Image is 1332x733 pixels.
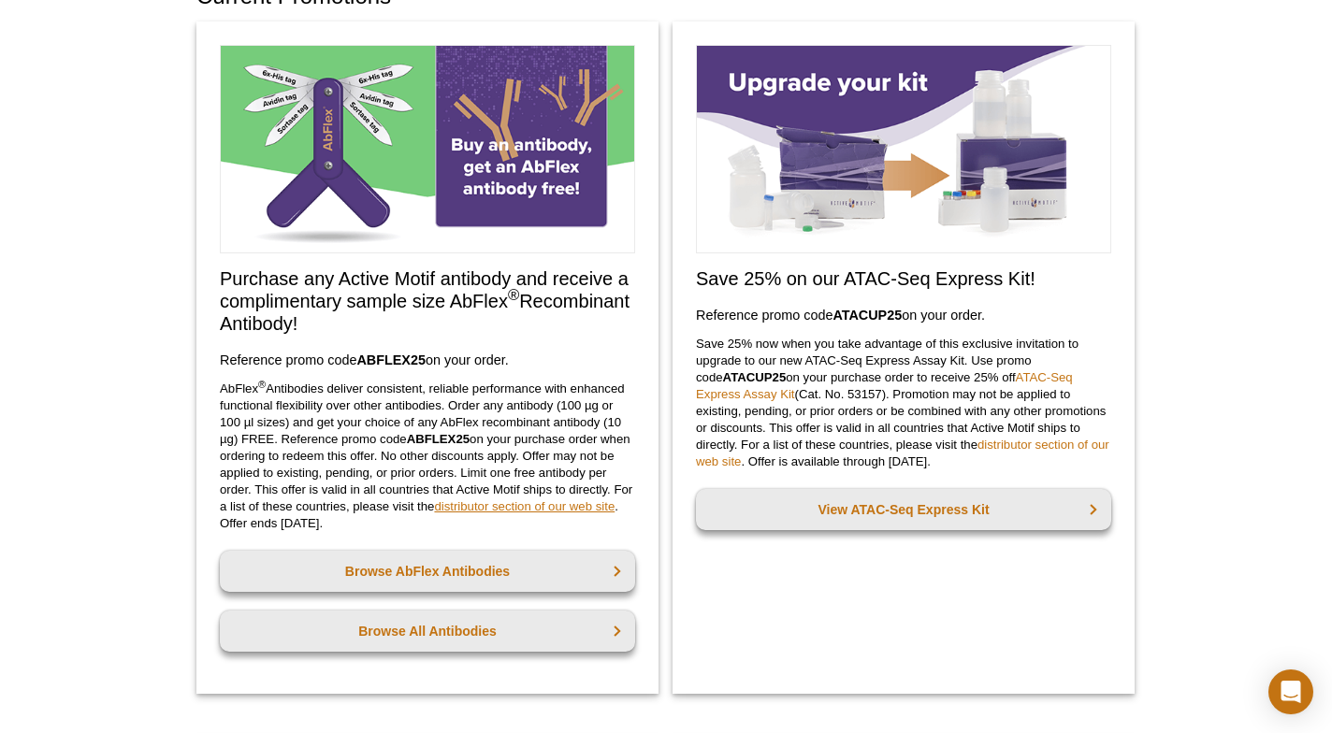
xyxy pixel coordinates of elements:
strong: ABFLEX25 [356,352,426,367]
a: Browse All Antibodies [220,611,635,652]
a: distributor section of our web site [434,499,615,513]
p: Save 25% now when you take advantage of this exclusive invitation to upgrade to our new ATAC-Seq ... [696,336,1111,470]
div: Open Intercom Messenger [1268,669,1313,714]
a: Browse AbFlex Antibodies [220,551,635,592]
h2: Purchase any Active Motif antibody and receive a complimentary sample size AbFlex Recombinant Ant... [220,267,635,335]
img: Free Sample Size AbFlex Antibody [220,45,635,253]
p: AbFlex Antibodies deliver consistent, reliable performance with enhanced functional flexibility o... [220,381,635,532]
h3: Reference promo code on your order. [696,304,1111,326]
h3: Reference promo code on your order. [220,349,635,371]
h2: Save 25% on our ATAC-Seq Express Kit! [696,267,1111,290]
img: Save on ATAC-Seq Express Assay Kit [696,45,1111,253]
strong: ATACUP25 [723,370,787,384]
sup: ® [508,287,519,305]
strong: ABFLEX25 [407,432,470,446]
a: distributor section of our web site [696,438,1109,468]
sup: ® [258,379,266,390]
strong: ATACUP25 [832,308,902,323]
a: View ATAC-Seq Express Kit [696,489,1111,530]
